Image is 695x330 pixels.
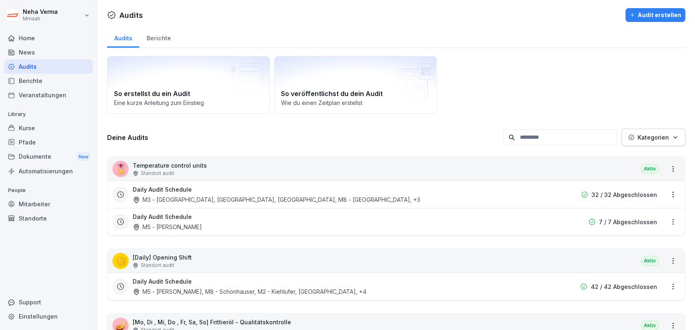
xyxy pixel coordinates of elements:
a: Standorte [4,211,93,225]
h3: Daily Audit Schedule [133,212,192,221]
div: Support [4,295,93,309]
a: DokumenteNew [4,149,93,164]
a: Audits [107,27,139,48]
h2: So erstellst du ein Audit [114,89,263,98]
h2: So veröffentlichst du dein Audit [281,89,430,98]
div: M5 - [PERSON_NAME], M8 - Schönhauser, M2 - Kiehlufer, [GEOGRAPHIC_DATA] , +4 [133,287,366,296]
h1: Audits [119,10,143,21]
div: New [77,152,90,162]
a: News [4,45,93,59]
a: Automatisierungen [4,164,93,178]
a: Home [4,31,93,45]
p: Standort audit [141,170,174,177]
p: 7 / 7 Abgeschlossen [599,218,657,226]
h3: Deine Audits [107,133,499,142]
h3: Daily Audit Schedule [133,277,192,286]
p: Kategorien [638,133,669,142]
div: M3 - [GEOGRAPHIC_DATA], [GEOGRAPHIC_DATA], [GEOGRAPHIC_DATA], M8 - [GEOGRAPHIC_DATA] , +3 [133,195,420,204]
div: Aktiv [641,256,659,266]
a: Audits [4,59,93,74]
a: Veranstaltungen [4,88,93,102]
a: Berichte [139,27,178,48]
a: So veröffentlichst du dein AuditWie du einen Zeitplan erstellst [274,56,437,114]
p: 42 / 42 Abgeschlossen [591,282,657,291]
div: Audit erstellen [629,11,681,20]
div: 🎖️ [112,161,129,177]
a: Kurse [4,121,93,135]
div: Aktiv [641,164,659,174]
a: Einstellungen [4,309,93,323]
a: Pfade [4,135,93,149]
div: Dokumente [4,149,93,164]
p: Mmaah [23,16,58,22]
a: So erstellst du ein AuditEine kurze Anleitung zum Einstieg [107,56,270,114]
p: Neha Verma [23,9,58,15]
h3: Daily Audit Schedule [133,185,192,194]
p: Temperature control units [133,161,207,170]
p: People [4,184,93,197]
p: [Mo, Di , Mi, Do , Fr, Sa, So] Frittieröl - Qualitätskontrolle [133,318,291,326]
div: M5 - [PERSON_NAME] [133,223,202,231]
p: Eine kurze Anleitung zum Einstieg [114,98,263,107]
p: Wie du einen Zeitplan erstellst [281,98,430,107]
button: Audit erstellen [625,8,685,22]
p: 32 / 32 Abgeschlossen [592,190,657,199]
p: Library [4,108,93,121]
p: [Daily] Opening Shift [133,253,192,262]
a: Berichte [4,74,93,88]
a: Mitarbeiter [4,197,93,211]
div: ☀️ [112,253,129,269]
button: Kategorien [621,129,685,146]
p: Standort audit [141,262,174,269]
